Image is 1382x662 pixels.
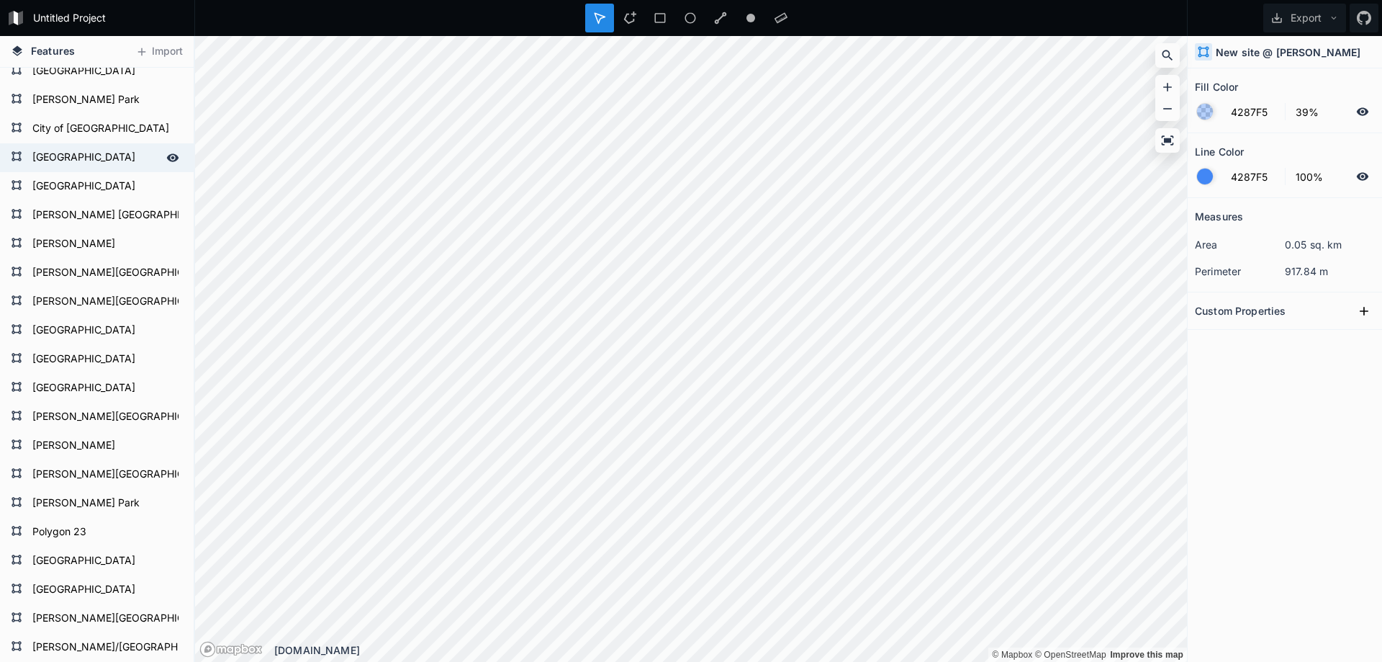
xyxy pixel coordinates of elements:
button: Export [1263,4,1346,32]
div: [DOMAIN_NAME] [274,643,1187,658]
h2: Fill Color [1195,76,1238,98]
dt: perimeter [1195,264,1285,279]
button: Import [128,40,190,63]
h2: Custom Properties [1195,300,1286,322]
dd: 917.84 m [1285,264,1375,279]
a: Mapbox logo [199,641,263,658]
a: Map feedback [1110,650,1183,660]
h2: Measures [1195,205,1243,228]
h4: New site @ [PERSON_NAME] [1216,45,1360,60]
dt: area [1195,237,1285,252]
span: Features [31,43,75,58]
a: OpenStreetMap [1035,650,1106,660]
dd: 0.05 sq. km [1285,237,1375,252]
a: Mapbox [992,650,1032,660]
h2: Line Color [1195,140,1244,163]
